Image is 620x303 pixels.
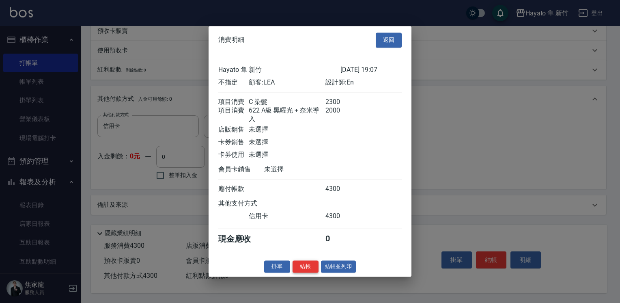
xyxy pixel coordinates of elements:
[218,165,264,174] div: 會員卡銷售
[325,185,356,193] div: 4300
[218,106,249,123] div: 項目消費
[376,32,402,48] button: 返回
[218,185,249,193] div: 應付帳款
[218,126,249,134] div: 店販銷售
[249,98,325,106] div: C 染髮
[218,66,340,74] div: Hayato 隼 新竹
[321,260,356,273] button: 結帳並列印
[218,78,249,87] div: 不指定
[325,78,402,87] div: 設計師: En
[249,138,325,147] div: 未選擇
[293,260,319,273] button: 結帳
[249,106,325,123] div: 622 A級 黑曜光 + 奈米導入
[249,126,325,134] div: 未選擇
[325,212,356,221] div: 4300
[218,199,280,208] div: 其他支付方式
[325,106,356,123] div: 2000
[218,151,249,159] div: 卡券使用
[249,151,325,159] div: 未選擇
[249,78,325,87] div: 顧客: LEA
[325,234,356,245] div: 0
[218,36,244,44] span: 消費明細
[218,138,249,147] div: 卡券銷售
[264,260,290,273] button: 掛單
[218,234,264,245] div: 現金應收
[325,98,356,106] div: 2300
[218,98,249,106] div: 項目消費
[264,165,340,174] div: 未選擇
[340,66,402,74] div: [DATE] 19:07
[249,212,325,221] div: 信用卡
